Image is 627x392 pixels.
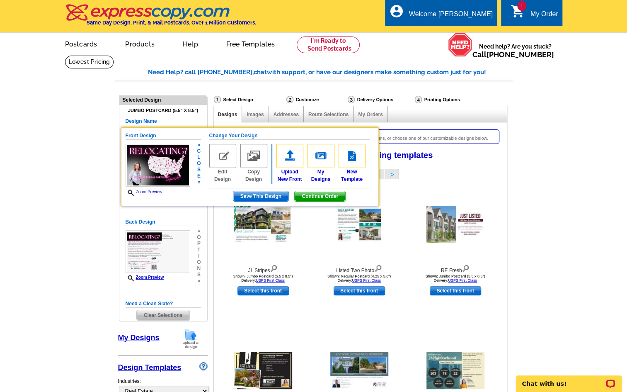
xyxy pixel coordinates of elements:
span: Click this balloon to order your uploaded designs, or choose one of our customizable designs below. [286,136,488,141]
div: Select Design [213,95,286,106]
i: shopping_cart [511,4,525,19]
span: o [197,259,201,265]
img: RE Fresh [426,206,484,243]
span: c [197,148,201,154]
a: 1 shopping_cart My Order [511,9,558,19]
a: use this design [430,286,481,295]
div: RE Fresh [410,263,501,274]
img: my-designs.gif [307,144,334,168]
div: JL Stripes [218,263,309,274]
div: Printing Options [414,95,488,104]
a: UploadNew Front [276,144,303,183]
div: Selected Design [119,96,207,104]
span: p [197,241,201,247]
span: Continue Order [295,191,345,201]
a: My Orders [358,112,382,117]
span: 1 [517,1,526,11]
div: My Order [530,10,558,22]
div: Delivery Options [347,95,414,106]
a: use this design [237,286,289,295]
a: NewTemplate [339,144,366,183]
h4: Same Day Design, Print, & Mail Postcards. Over 1 Million Customers. [87,19,256,26]
img: new-template.gif [339,144,366,168]
div: Need Help? call [PHONE_NUMBER], with support, or have our designers make something custom just fo... [148,68,513,77]
span: Clear Selections [137,310,189,320]
button: Save This Design [233,191,289,202]
a: Zoom Preview [126,190,162,194]
img: view design details [374,263,382,272]
a: Addresses [274,112,299,117]
img: design-wizard-help-icon.png [199,362,208,370]
a: [PHONE_NUMBER] [487,50,554,59]
span: chat [254,68,267,76]
span: o [197,161,201,167]
img: edit-design-no.gif [209,144,236,168]
a: Same Day Design, Print, & Mail Postcards. Over 1 Million Customers. [65,10,256,26]
img: upload-front.gif [276,144,303,168]
img: Customize [286,96,293,103]
img: Neighborhood Latest [426,352,484,389]
div: Shown: Jumbo Postcard (5.5 x 8.5") Delivery: [218,274,309,282]
img: upload-design [180,328,201,349]
iframe: LiveChat chat widget [511,366,627,392]
a: MyDesigns [307,144,334,183]
h5: Change Your Design [209,132,370,140]
span: « [197,142,201,148]
div: Listed Two Photo [314,263,405,274]
button: Continue Order [294,191,346,202]
img: small-thumb.jpg [126,230,190,273]
a: My Designs [118,334,160,342]
a: Edit Design [209,144,236,183]
span: t [197,247,201,253]
a: Help [169,34,211,53]
img: Listed Two Photo [336,207,383,242]
span: Need help? Are you stuck? [472,42,558,59]
span: Call [472,50,554,59]
a: Free Templates [213,34,288,53]
span: » [197,228,201,234]
div: Customize [286,95,347,104]
img: small-thumb.jpg [126,144,190,187]
img: JL Stripes [234,206,292,243]
img: JL Arrow [234,352,292,389]
i: account_circle [389,4,404,19]
span: » [197,278,201,284]
img: Printing Options & Summary [415,96,422,103]
a: USPS First Class [352,278,381,282]
h5: Back Design [126,218,201,226]
div: Welcome [PERSON_NAME] [409,10,493,22]
a: USPS First Class [256,278,285,282]
img: help [448,33,472,57]
span: o [197,234,201,241]
h5: Design Name [126,117,201,125]
span: Save This Design [233,191,288,201]
span: l [197,154,201,161]
div: Shown: Jumbo Postcard (5.5 x 8.5") Delivery: [410,274,501,282]
a: Design Templates [118,363,182,372]
span: i [197,253,201,259]
button: > [385,169,399,179]
img: Select Design [214,96,221,103]
a: Designs [218,112,237,117]
img: copy-design-no.gif [240,144,267,168]
h5: Need a Clean Slate? [126,300,201,308]
img: view design details [462,263,470,272]
div: Shown: Regular Postcard (4.25 x 5.6") Delivery: [314,274,405,282]
a: Zoom Preview [126,275,164,280]
img: Just Sold - 2 Property [330,352,388,389]
a: Products [112,34,168,53]
a: use this design [334,286,385,295]
a: Copy Design [240,144,267,183]
img: Delivery Options [348,96,355,103]
span: « [197,179,201,185]
a: Postcards [52,34,111,53]
h4: Jumbo Postcard (5.5" x 8.5") [126,108,201,113]
h5: Front Design [126,132,201,140]
span: n [197,265,201,272]
a: USPS First Class [448,278,477,282]
span: e [197,173,201,179]
img: view design details [270,263,278,272]
a: Route Selections [308,112,349,117]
